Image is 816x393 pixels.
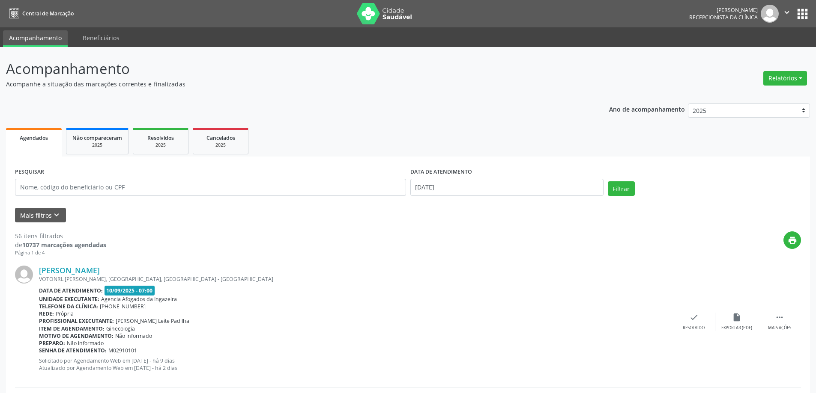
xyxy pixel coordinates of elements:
span: Não informado [67,340,104,347]
a: Beneficiários [77,30,126,45]
div: de [15,240,106,249]
b: Data de atendimento: [39,287,103,294]
a: Central de Marcação [6,6,74,21]
button: Relatórios [763,71,807,86]
a: [PERSON_NAME] [39,266,100,275]
div: 56 itens filtrados [15,231,106,240]
span: Não informado [115,332,152,340]
label: DATA DE ATENDIMENTO [410,165,472,179]
img: img [15,266,33,284]
span: Resolvidos [147,134,174,142]
span: 10/09/2025 - 07:00 [105,286,155,295]
span: Não compareceram [72,134,122,142]
span: Ginecologia [106,325,135,332]
p: Solicitado por Agendamento Web em [DATE] - há 9 dias Atualizado por Agendamento Web em [DATE] - h... [39,357,673,372]
b: Profissional executante: [39,317,114,325]
i:  [782,8,792,17]
input: Nome, código do beneficiário ou CPF [15,179,406,196]
div: 2025 [199,142,242,148]
b: Preparo: [39,340,65,347]
b: Rede: [39,310,54,317]
span: [PHONE_NUMBER] [100,303,146,310]
div: Exportar (PDF) [721,325,752,331]
button: apps [795,6,810,21]
div: VOTONRL [PERSON_NAME], [GEOGRAPHIC_DATA], [GEOGRAPHIC_DATA] - [GEOGRAPHIC_DATA] [39,275,673,283]
b: Unidade executante: [39,295,99,303]
i: insert_drive_file [732,313,741,322]
i: keyboard_arrow_down [52,210,61,220]
b: Motivo de agendamento: [39,332,114,340]
i: check [689,313,699,322]
b: Item de agendamento: [39,325,105,332]
div: Resolvido [683,325,705,331]
i: print [788,236,797,245]
p: Acompanhe a situação das marcações correntes e finalizadas [6,80,569,89]
span: Agencia Afogados da Ingazeira [101,295,177,303]
a: Acompanhamento [3,30,68,47]
div: 2025 [139,142,182,148]
span: Própria [56,310,74,317]
span: Central de Marcação [22,10,74,17]
i:  [775,313,784,322]
div: Página 1 de 4 [15,249,106,257]
div: 2025 [72,142,122,148]
span: M02910101 [108,347,137,354]
span: Cancelados [206,134,235,142]
b: Senha de atendimento: [39,347,107,354]
button:  [779,5,795,23]
strong: 10737 marcações agendadas [22,241,106,249]
label: PESQUISAR [15,165,44,179]
div: Mais ações [768,325,791,331]
p: Ano de acompanhamento [609,103,685,114]
div: [PERSON_NAME] [689,6,758,14]
p: Acompanhamento [6,58,569,80]
button: Mais filtroskeyboard_arrow_down [15,208,66,223]
span: Agendados [20,134,48,142]
button: print [783,231,801,249]
span: Recepcionista da clínica [689,14,758,21]
input: Selecione um intervalo [410,179,604,196]
img: img [761,5,779,23]
span: [PERSON_NAME] Leite Padilha [116,317,189,325]
button: Filtrar [608,181,635,196]
b: Telefone da clínica: [39,303,98,310]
